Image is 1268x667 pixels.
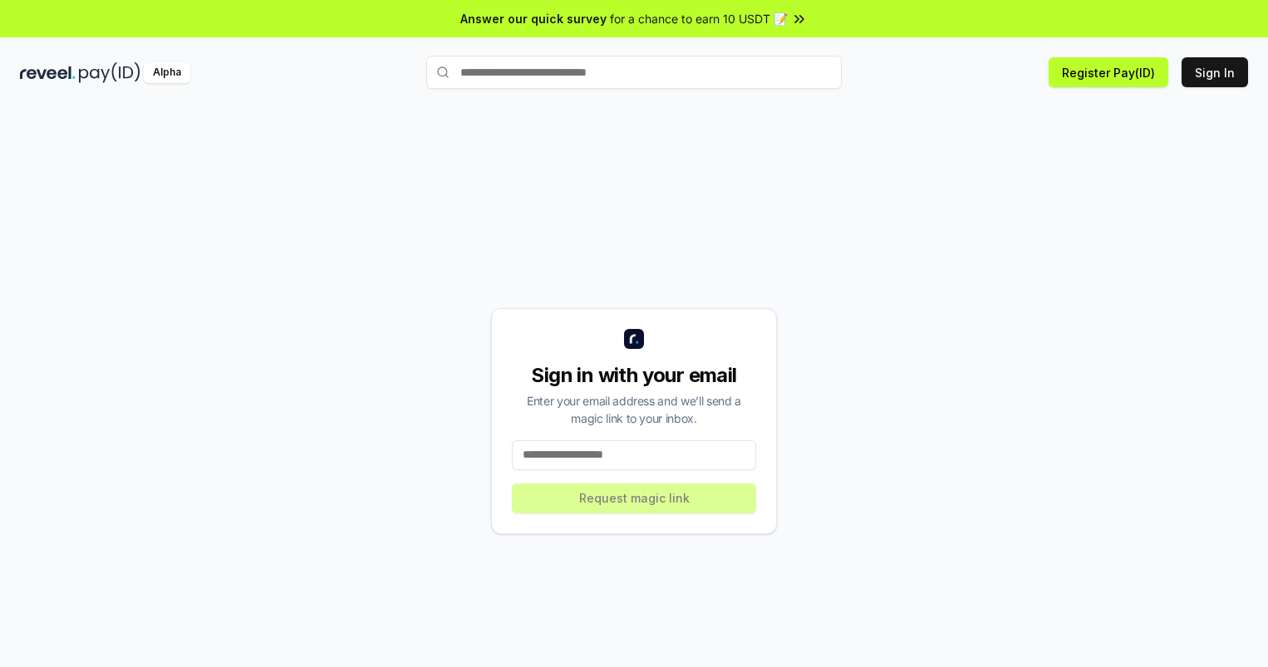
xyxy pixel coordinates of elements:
span: for a chance to earn 10 USDT 📝 [610,10,788,27]
div: Enter your email address and we’ll send a magic link to your inbox. [512,392,756,427]
div: Alpha [144,62,190,83]
button: Register Pay(ID) [1049,57,1168,87]
div: Sign in with your email [512,362,756,389]
span: Answer our quick survey [460,10,607,27]
img: reveel_dark [20,62,76,83]
img: pay_id [79,62,140,83]
button: Sign In [1182,57,1248,87]
img: logo_small [624,329,644,349]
